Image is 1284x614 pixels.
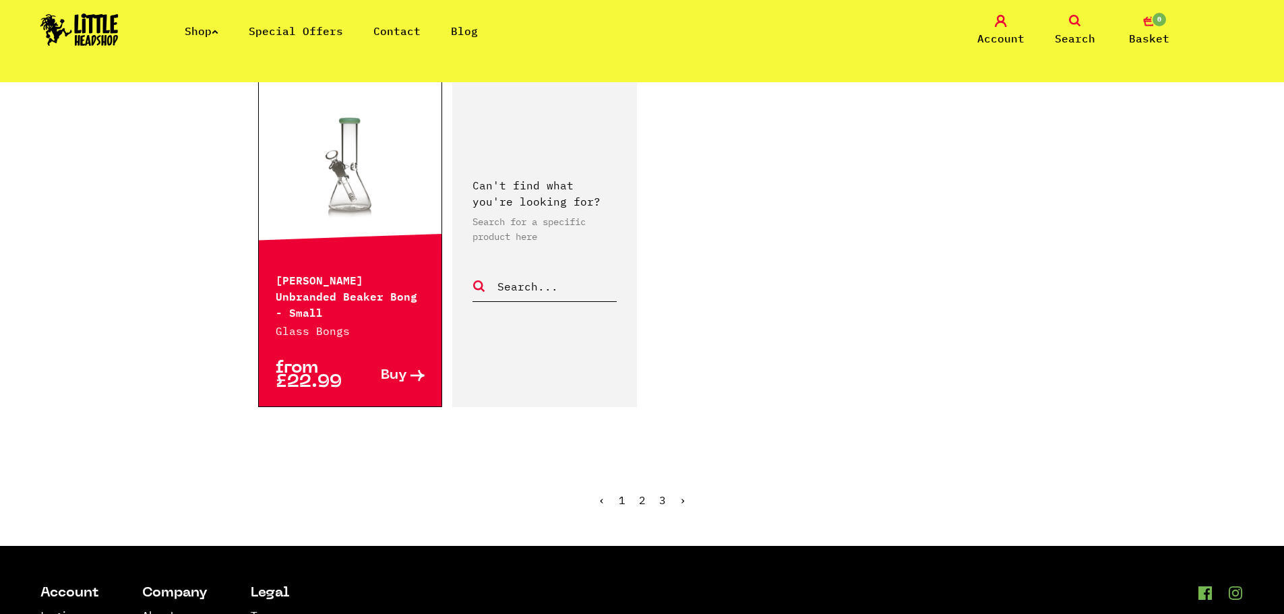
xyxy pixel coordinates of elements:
span: Basket [1129,30,1169,47]
p: [PERSON_NAME] Unbranded Beaker Bong - Small [276,271,425,319]
p: Glass Bongs [276,323,425,339]
li: Company [142,586,208,601]
span: Buy [381,369,407,383]
a: Shop [185,24,218,38]
span: Search [1055,30,1095,47]
a: Next » [679,493,686,507]
p: from £22.99 [276,361,350,390]
a: Special Offers [249,24,343,38]
a: Buy [350,361,425,390]
a: 1 [619,493,625,507]
a: 0 Basket [1115,15,1183,47]
p: Search for a specific product here [472,214,617,244]
span: 0 [1151,11,1167,28]
a: Blog [451,24,478,38]
input: Search... [496,278,617,295]
img: Little Head Shop Logo [40,13,119,46]
p: Can't find what you're looking for? [472,177,617,210]
span: 2 [639,493,646,507]
a: Search [1041,15,1109,47]
a: « Previous [599,493,605,507]
li: Account [40,586,99,601]
li: Legal [251,586,298,601]
a: 3 [659,493,666,507]
span: Account [977,30,1025,47]
a: Contact [373,24,421,38]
